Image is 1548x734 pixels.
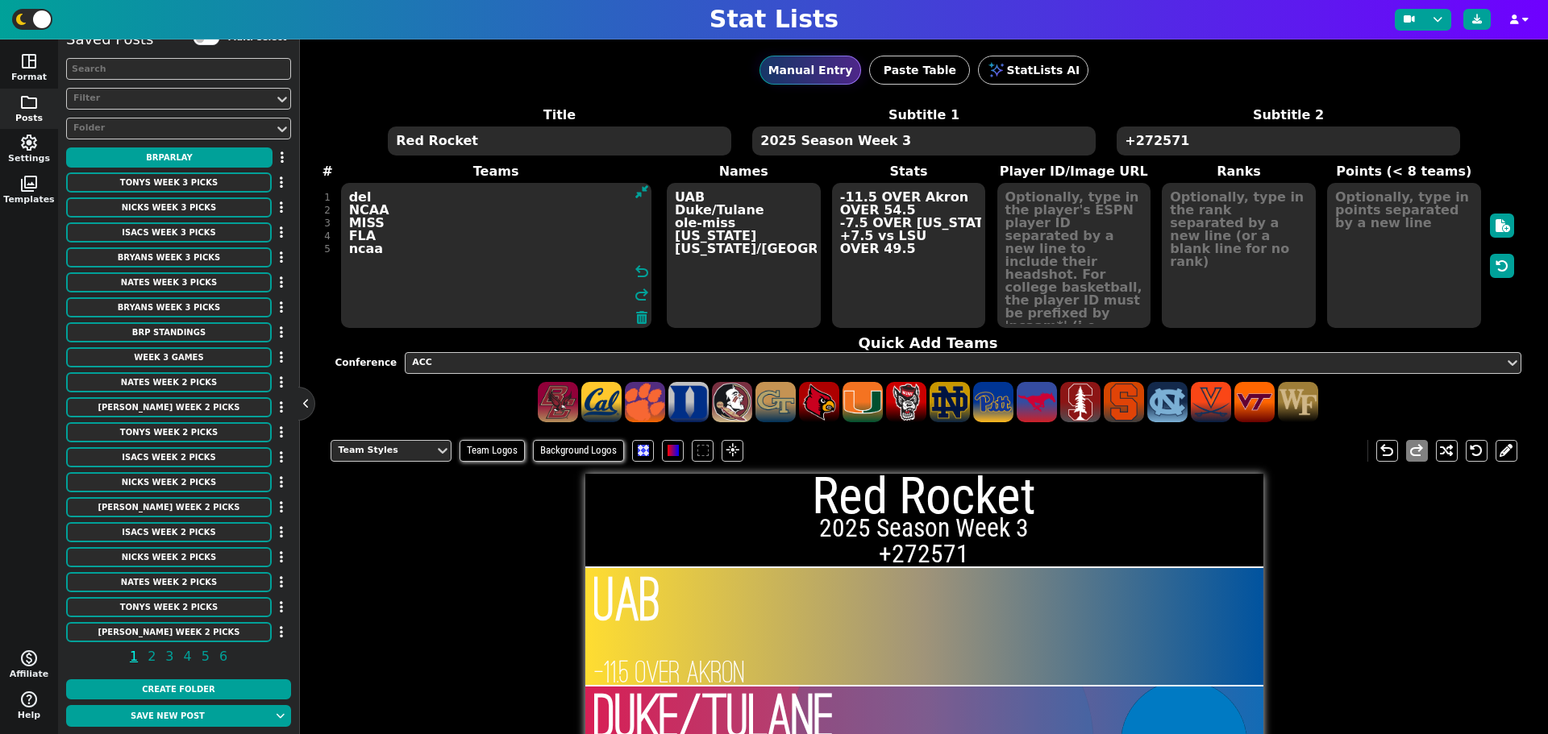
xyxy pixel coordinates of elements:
[145,646,158,666] span: 2
[66,397,272,417] button: [PERSON_NAME] Week 2 Picks
[1376,440,1398,462] button: undo
[66,372,272,392] button: Nates Week 2 Picks
[66,272,272,292] button: Nates Week 3 Picks
[632,285,651,305] span: redo
[759,56,862,85] button: Manual Entry
[341,183,651,328] textarea: del NCAA MISS FLA ncaa
[869,56,970,85] button: Paste Table
[1406,440,1428,462] button: redo
[460,440,525,462] span: Team Logos
[19,93,39,112] span: folder
[66,679,291,699] button: Create Folder
[19,52,39,71] span: space_dashboard
[66,622,272,642] button: [PERSON_NAME] Week 2 Picks
[1156,162,1321,181] label: Ranks
[66,472,272,492] button: Nicks Week 2 Picks
[66,347,272,367] button: Week 3 Games
[324,204,331,217] div: 2
[181,646,194,666] span: 4
[594,647,745,695] span: -11.5 OVER Akron
[331,162,660,181] label: Teams
[66,422,272,442] button: Tonys Week 2 Picks
[1321,162,1487,181] label: Points (< 8 teams)
[73,92,268,106] div: Filter
[66,497,272,517] button: [PERSON_NAME] Week 2 Picks
[585,516,1263,541] h2: 2025 Season Week 3
[66,58,291,80] input: Search
[826,162,992,181] label: Stats
[1377,441,1396,460] span: undo
[66,522,272,542] button: Isacs Week 2 Picks
[66,597,272,617] button: Tonys Week 2 Picks
[66,705,269,727] button: Save new post
[667,183,821,328] textarea: UAB Duke/Tulane ole-miss [US_STATE] [US_STATE]/[GEOGRAPHIC_DATA]
[335,334,1521,352] h4: Quick Add Teams
[66,31,153,48] h5: Saved Posts
[1117,126,1459,156] textarea: +272571
[632,262,651,281] span: undo
[585,541,1263,567] h2: +272571
[533,440,624,462] span: Background Logos
[991,162,1156,181] label: Player ID/Image URL
[324,230,331,243] div: 4
[217,646,230,666] span: 6
[324,217,331,230] div: 3
[388,126,730,156] textarea: Red Rocket
[66,447,272,467] button: Isacs Week 2 Picks
[66,147,273,168] button: BRParlay
[19,690,39,709] span: help
[1407,441,1426,460] span: redo
[66,197,272,218] button: Nicks Week 3 Picks
[19,649,39,668] span: monetization_on
[338,444,428,458] div: Team Styles
[661,162,826,181] label: Names
[66,297,272,317] button: Bryans Week 3 Picks
[199,646,212,666] span: 5
[73,122,268,135] div: Folder
[335,355,397,370] label: Conference
[752,126,1095,156] textarea: 2025 Season Week 3
[66,172,272,193] button: Tonys Week 3 Picks
[324,191,331,204] div: 1
[66,322,272,342] button: BRP Standings
[19,174,39,193] span: photo_library
[709,5,838,34] h1: Stat Lists
[377,106,742,125] label: Title
[585,471,1263,521] h1: Red Rocket
[66,222,272,243] button: Isacs Week 3 Picks
[1106,106,1471,125] label: Subtitle 2
[127,646,140,666] span: 1
[978,56,1088,85] button: StatLists AI
[412,356,1497,370] div: ACC
[66,572,272,592] button: Nates Week 2 Picks
[742,106,1106,125] label: Subtitle 1
[594,570,1148,626] span: UAB
[163,646,176,666] span: 3
[19,133,39,152] span: settings
[66,547,272,567] button: Nicks Week 2 Picks
[66,247,272,267] button: Bryans Week 3 Picks
[322,162,332,181] label: #
[832,183,986,328] textarea: -11.5 OVER Akron OVER 54.5 -7.5 OVER [US_STATE] +7.5 vs LSU OVER 49.5
[324,243,331,255] div: 5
